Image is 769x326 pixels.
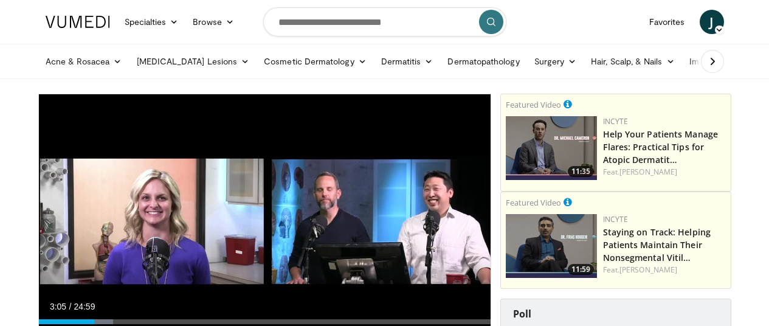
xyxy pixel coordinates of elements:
div: Progress Bar [39,319,491,324]
span: 11:59 [568,264,594,275]
div: Feat. [603,167,726,178]
span: 11:35 [568,166,594,177]
input: Search topics, interventions [263,7,506,36]
a: Help Your Patients Manage Flares: Practical Tips for Atopic Dermatit… [603,128,719,165]
img: 601112bd-de26-4187-b266-f7c9c3587f14.png.150x105_q85_crop-smart_upscale.jpg [506,116,597,180]
a: 11:35 [506,116,597,180]
a: Incyte [603,116,629,127]
a: 11:59 [506,214,597,278]
a: Browse [185,10,241,34]
strong: Poll [513,307,531,321]
a: [MEDICAL_DATA] Lesions [129,49,257,74]
span: / [69,302,72,311]
a: J [700,10,724,34]
a: Acne & Rosacea [38,49,129,74]
a: Favorites [642,10,692,34]
span: 3:05 [50,302,66,311]
small: Featured Video [506,99,561,110]
a: Cosmetic Dermatology [257,49,373,74]
div: Feat. [603,265,726,276]
a: Hair, Scalp, & Nails [584,49,681,74]
a: [PERSON_NAME] [619,265,677,275]
a: [PERSON_NAME] [619,167,677,177]
small: Featured Video [506,197,561,208]
img: fe0751a3-754b-4fa7-bfe3-852521745b57.png.150x105_q85_crop-smart_upscale.jpg [506,214,597,278]
a: Surgery [527,49,584,74]
a: Staying on Track: Helping Patients Maintain Their Nonsegmental Vitil… [603,226,711,263]
a: Dermatopathology [440,49,526,74]
a: Specialties [117,10,186,34]
img: VuMedi Logo [46,16,110,28]
a: Dermatitis [374,49,441,74]
a: Incyte [603,214,629,224]
span: 24:59 [74,302,95,311]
